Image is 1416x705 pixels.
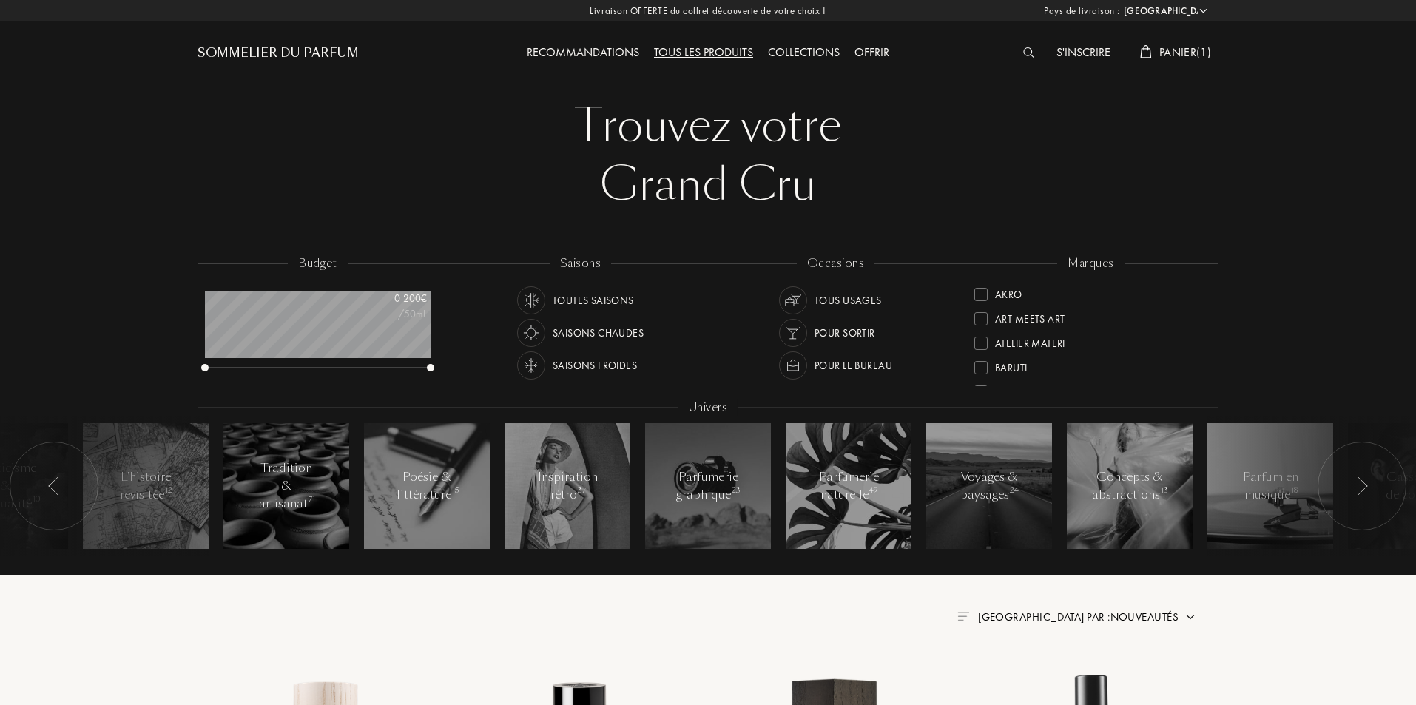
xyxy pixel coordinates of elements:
[995,306,1065,326] div: Art Meets Art
[553,286,634,314] div: Toutes saisons
[396,468,459,504] div: Poésie & littérature
[198,44,359,62] a: Sommelier du Parfum
[1184,611,1196,623] img: arrow.png
[783,355,803,376] img: usage_occasion_work_white.svg
[1057,255,1124,272] div: marques
[519,44,647,60] a: Recommandations
[783,323,803,343] img: usage_occasion_party_white.svg
[958,468,1021,504] div: Voyages & paysages
[1044,4,1120,18] span: Pays de livraison :
[847,44,897,63] div: Offrir
[521,290,542,311] img: usage_season_average_white.svg
[1140,45,1152,58] img: cart_white.svg
[647,44,761,63] div: Tous les produits
[519,44,647,63] div: Recommandations
[1356,476,1368,496] img: arr_left.svg
[957,612,969,621] img: filter_by.png
[452,485,459,496] span: 15
[978,610,1179,624] span: [GEOGRAPHIC_DATA] par : Nouveautés
[761,44,847,63] div: Collections
[732,485,741,496] span: 23
[815,319,875,347] div: Pour sortir
[353,306,427,322] div: /50mL
[288,255,348,272] div: budget
[1010,485,1019,496] span: 24
[1159,44,1211,60] span: Panier ( 1 )
[783,290,803,311] img: usage_occasion_all_white.svg
[678,399,738,416] div: Univers
[521,323,542,343] img: usage_season_hot_white.svg
[353,291,427,306] div: 0 - 200 €
[815,351,892,380] div: Pour le bureau
[797,255,874,272] div: occasions
[995,380,1068,399] div: Binet-Papillon
[869,485,877,496] span: 49
[1023,47,1034,58] img: search_icn_white.svg
[995,355,1028,375] div: Baruti
[209,96,1207,155] div: Trouvez votre
[761,44,847,60] a: Collections
[647,44,761,60] a: Tous les produits
[1161,485,1168,496] span: 13
[521,355,542,376] img: usage_season_cold_white.svg
[847,44,897,60] a: Offrir
[817,468,880,504] div: Parfumerie naturelle
[578,485,586,496] span: 37
[1049,44,1118,60] a: S'inscrire
[1049,44,1118,63] div: S'inscrire
[1092,468,1167,504] div: Concepts & abstractions
[536,468,599,504] div: Inspiration rétro
[815,286,882,314] div: Tous usages
[995,282,1022,302] div: Akro
[553,319,644,347] div: Saisons chaudes
[676,468,740,504] div: Parfumerie graphique
[553,351,637,380] div: Saisons froides
[255,459,318,513] div: Tradition & artisanat
[995,331,1065,351] div: Atelier Materi
[48,476,60,496] img: arr_left.svg
[550,255,611,272] div: saisons
[309,494,315,505] span: 71
[209,155,1207,215] div: Grand Cru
